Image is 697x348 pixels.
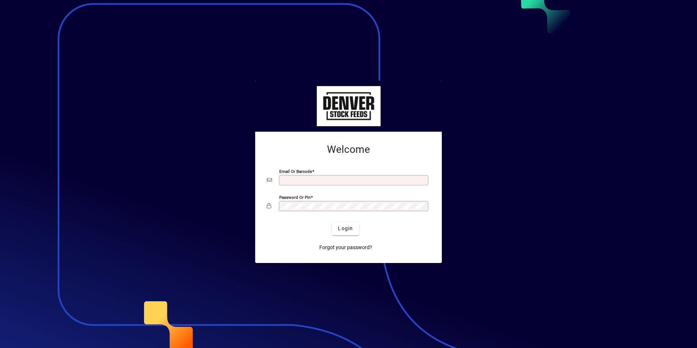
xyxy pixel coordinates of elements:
[319,244,372,251] span: Forgot your password?
[338,225,353,232] span: Login
[279,194,311,200] mat-label: Password or Pin
[267,143,430,156] h2: Welcome
[316,241,375,254] a: Forgot your password?
[279,169,312,174] mat-label: Email or Barcode
[332,222,359,235] button: Login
